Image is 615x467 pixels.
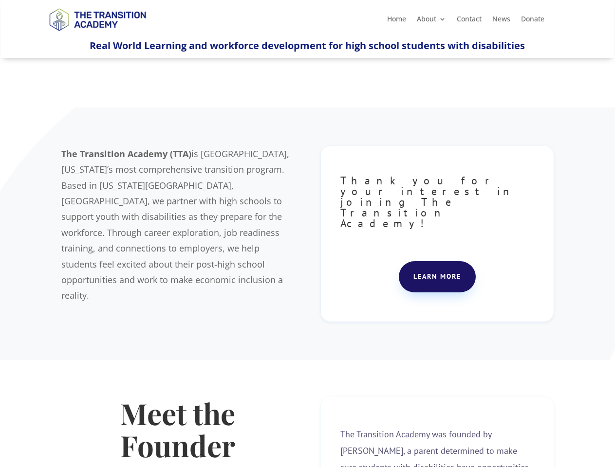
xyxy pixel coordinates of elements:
a: Home [387,16,406,26]
a: Logo-Noticias [45,29,150,38]
strong: Meet the Founder [120,394,235,465]
a: About [417,16,446,26]
b: The Transition Academy (TTA) [61,148,191,160]
a: News [492,16,510,26]
img: TTA Brand_TTA Primary Logo_Horizontal_Light BG [45,2,150,36]
span: Thank you for your interest in joining The Transition Academy! [340,174,517,230]
a: Learn more [399,261,476,292]
a: Contact [457,16,482,26]
a: Donate [521,16,544,26]
span: Real World Learning and workforce development for high school students with disabilities [90,39,525,52]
